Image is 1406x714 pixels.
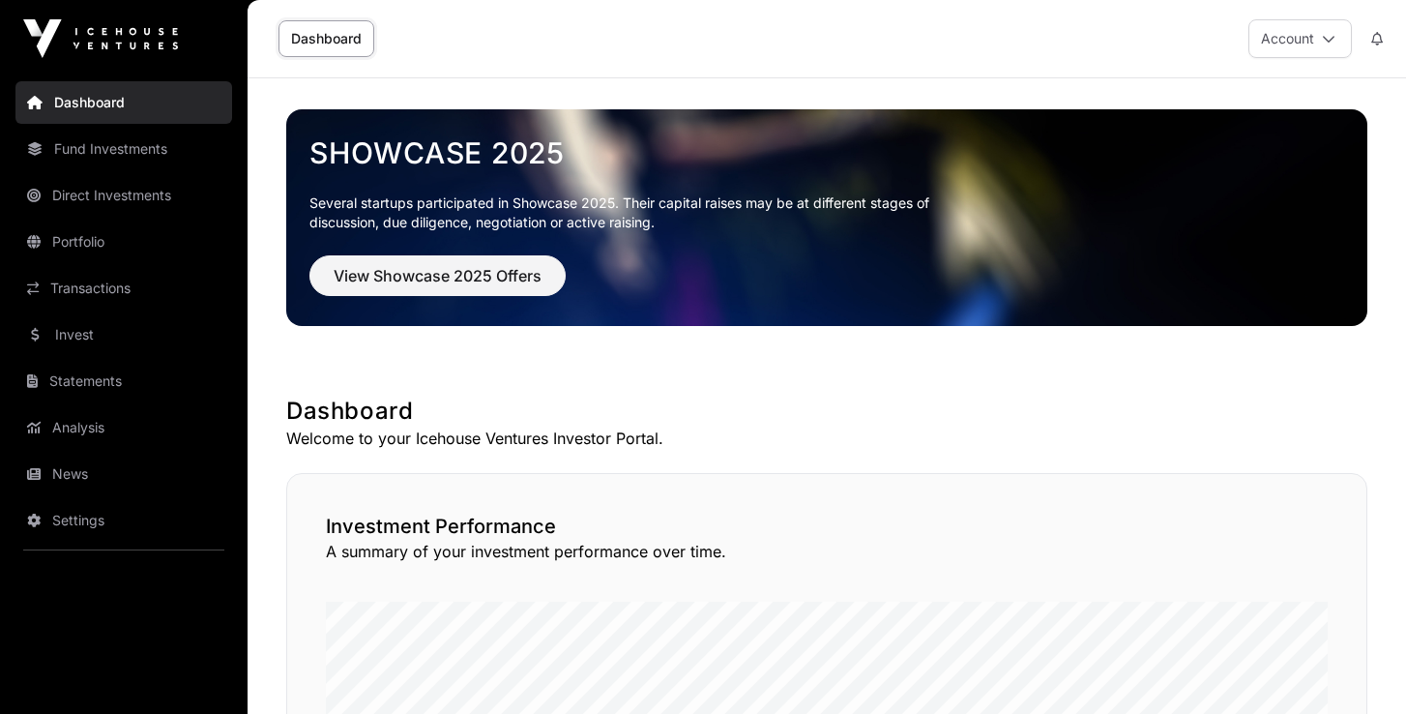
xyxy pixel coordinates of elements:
[15,313,232,356] a: Invest
[278,20,374,57] a: Dashboard
[286,427,1367,450] p: Welcome to your Icehouse Ventures Investor Portal.
[309,135,1344,170] a: Showcase 2025
[15,81,232,124] a: Dashboard
[326,513,1328,540] h2: Investment Performance
[15,174,232,217] a: Direct Investments
[326,540,1328,563] p: A summary of your investment performance over time.
[23,19,178,58] img: Icehouse Ventures Logo
[309,275,566,294] a: View Showcase 2025 Offers
[15,453,232,495] a: News
[309,193,959,232] p: Several startups participated in Showcase 2025. Their capital raises may be at different stages o...
[1309,621,1406,714] iframe: Chat Widget
[15,128,232,170] a: Fund Investments
[15,499,232,542] a: Settings
[1248,19,1352,58] button: Account
[334,264,542,287] span: View Showcase 2025 Offers
[286,396,1367,427] h1: Dashboard
[15,267,232,310] a: Transactions
[15,406,232,449] a: Analysis
[309,255,566,296] button: View Showcase 2025 Offers
[15,221,232,263] a: Portfolio
[15,360,232,402] a: Statements
[286,109,1367,326] img: Showcase 2025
